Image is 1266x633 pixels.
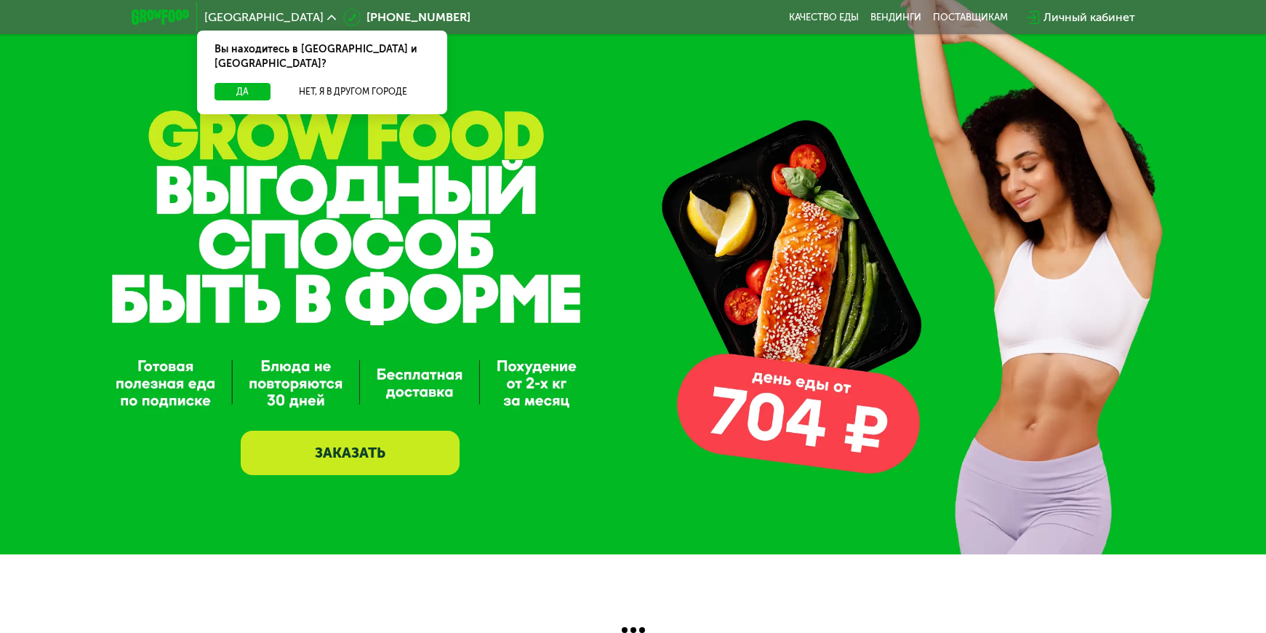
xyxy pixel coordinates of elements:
[343,9,470,26] a: [PHONE_NUMBER]
[1043,9,1135,26] div: Личный кабинет
[870,12,921,23] a: Вендинги
[241,431,460,474] a: ЗАКАЗАТЬ
[204,12,324,23] span: [GEOGRAPHIC_DATA]
[789,12,859,23] a: Качество еды
[933,12,1008,23] div: поставщикам
[276,83,430,100] button: Нет, я в другом городе
[197,31,447,83] div: Вы находитесь в [GEOGRAPHIC_DATA] и [GEOGRAPHIC_DATA]?
[215,83,271,100] button: Да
